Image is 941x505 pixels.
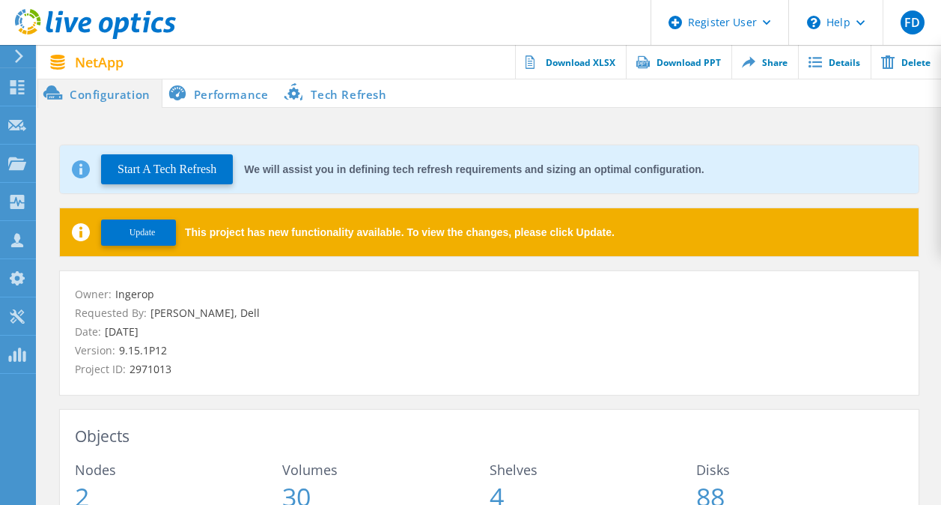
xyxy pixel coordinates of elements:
h3: Objects [75,425,904,448]
span: This project has new functionality available. To view the changes, please click Update. [185,227,615,238]
div: We will assist you in defining tech refresh requirements and sizing an optimal configuration. [244,164,704,175]
span: Disks [696,463,904,477]
a: Details [798,45,871,79]
a: Delete [871,45,941,79]
span: FD [904,16,920,28]
span: Update [130,227,156,238]
p: Version: [75,342,904,359]
span: [DATE] [101,324,138,339]
span: Volumes [282,463,490,477]
p: Requested By: [75,305,904,321]
span: 9.15.1P12 [115,343,167,357]
a: Download XLSX [515,45,626,79]
button: Start A Tech Refresh [101,154,233,184]
a: Download PPT [626,45,731,79]
button: Update [101,220,176,246]
p: Date: [75,324,904,340]
span: 2971013 [126,362,171,376]
a: Live Optics Dashboard [15,31,176,42]
span: Nodes [75,463,282,477]
p: Owner: [75,286,904,303]
span: Shelves [490,463,697,477]
span: NetApp [75,55,124,69]
span: [PERSON_NAME], Dell [147,306,260,320]
a: Share [731,45,798,79]
svg: \n [807,16,820,29]
span: Ingerop [112,287,154,301]
p: Project ID: [75,361,904,378]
